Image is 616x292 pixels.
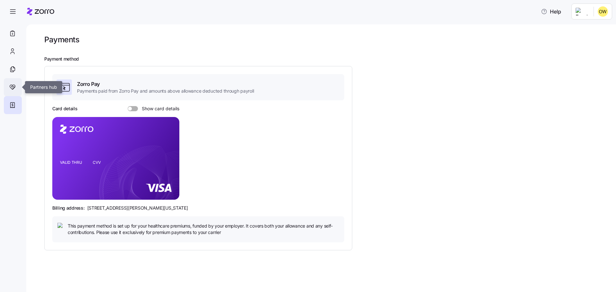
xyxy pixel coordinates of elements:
h3: Card details [52,105,78,112]
span: Billing address: [52,205,85,211]
tspan: CVV [93,160,101,165]
span: [STREET_ADDRESS][PERSON_NAME][US_STATE] [87,205,188,211]
h1: Payments [44,35,79,45]
img: Employer logo [576,8,588,15]
span: This payment method is set up for your healthcare premiums, funded by your employer. It covers bo... [68,223,339,236]
span: Help [541,8,561,15]
h2: Payment method [44,56,607,62]
img: icon bulb [57,223,65,230]
span: Zorro Pay [77,80,254,88]
span: Payments paid from Zorro Pay and amounts above allowance deducted through payroll [77,88,254,94]
button: Help [536,5,566,18]
span: Show card details [138,106,179,111]
tspan: VALID THRU [60,160,82,165]
img: 229311908eebc1b5217ae928b3f7f585 [598,6,608,17]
